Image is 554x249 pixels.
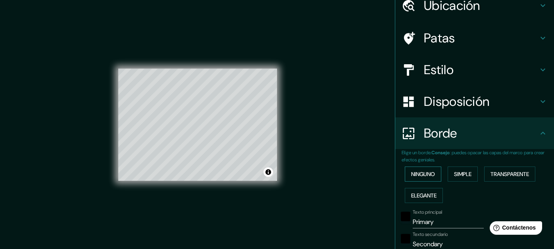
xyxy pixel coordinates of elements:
[401,234,410,243] button: negro
[411,192,437,199] font: Elegante
[405,188,443,203] button: Elegante
[395,117,554,149] div: Borde
[448,167,478,182] button: Simple
[431,149,450,156] font: Consejo
[402,149,431,156] font: Elige un borde.
[483,218,545,240] iframe: Lanzador de widgets de ayuda
[411,170,435,178] font: Ninguno
[424,125,457,142] font: Borde
[395,54,554,86] div: Estilo
[454,170,471,178] font: Simple
[424,93,489,110] font: Disposición
[413,231,448,238] font: Texto secundario
[484,167,535,182] button: Transparente
[395,22,554,54] div: Patas
[402,149,544,163] font: : puedes opacar las capas del marco para crear efectos geniales.
[264,167,273,177] button: Activar o desactivar atribución
[395,86,554,117] div: Disposición
[424,30,455,46] font: Patas
[405,167,441,182] button: Ninguno
[424,61,454,78] font: Estilo
[401,212,410,221] button: negro
[491,170,529,178] font: Transparente
[413,209,442,215] font: Texto principal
